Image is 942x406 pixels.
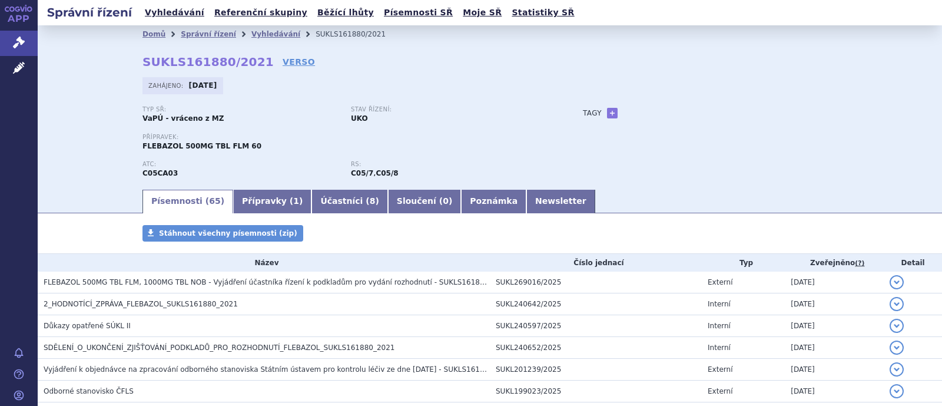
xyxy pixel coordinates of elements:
[785,337,884,359] td: [DATE]
[251,30,300,38] a: Vyhledávání
[142,106,339,113] p: Typ SŘ:
[209,196,220,206] span: 65
[443,196,449,206] span: 0
[785,254,884,272] th: Zveřejněno
[708,365,732,374] span: Externí
[351,161,548,168] p: RS:
[890,384,904,398] button: detail
[148,81,185,90] span: Zahájeno:
[142,161,339,168] p: ATC:
[44,300,238,308] span: 2_HODNOTÍCÍ_ZPRÁVA_FLEBAZOL_SUKLS161880_2021
[607,108,618,118] a: +
[380,5,456,21] a: Písemnosti SŘ
[314,5,377,21] a: Běžící lhůty
[44,365,513,374] span: Vyjádření k objednávce na zpracování odborného stanoviska Státním ústavem pro kontrolu léčiv ze d...
[311,190,387,213] a: Účastníci (8)
[376,169,398,177] strong: léčivé látky používané u chronické žilní nemoci – bioflavonoidy
[785,315,884,337] td: [DATE]
[708,322,731,330] span: Interní
[785,272,884,293] td: [DATE]
[142,55,274,69] strong: SUKLS161880/2021
[890,341,904,355] button: detail
[181,30,236,38] a: Správní řízení
[708,387,732,395] span: Externí
[142,142,261,150] span: FLEBAZOL 500MG TBL FLM 60
[189,81,217,90] strong: [DATE]
[583,106,602,120] h3: Tagy
[293,196,299,206] span: 1
[890,275,904,289] button: detail
[351,106,548,113] p: Stav řízení:
[490,293,702,315] td: SUKL240642/2025
[142,190,233,213] a: Písemnosti (65)
[490,337,702,359] td: SUKL240652/2025
[785,381,884,402] td: [DATE]
[283,56,315,68] a: VERSO
[490,359,702,381] td: SUKL201239/2025
[141,5,208,21] a: Vyhledávání
[351,161,559,179] div: ,
[890,297,904,311] button: detail
[211,5,311,21] a: Referenční skupiny
[38,4,141,21] h2: Správní řízení
[38,254,490,272] th: Název
[44,322,131,330] span: Důkazy opatřené SÚKL II
[890,362,904,377] button: detail
[142,225,303,242] a: Stáhnout všechny písemnosti (zip)
[142,30,165,38] a: Domů
[159,229,297,237] span: Stáhnout všechny písemnosti (zip)
[708,278,732,286] span: Externí
[855,259,864,268] abbr: (?)
[526,190,595,213] a: Newsletter
[490,315,702,337] td: SUKL240597/2025
[702,254,785,272] th: Typ
[708,300,731,308] span: Interní
[490,381,702,402] td: SUKL199023/2025
[890,319,904,333] button: detail
[351,114,368,123] strong: UKO
[233,190,311,213] a: Přípravky (1)
[490,254,702,272] th: Číslo jednací
[142,114,224,123] strong: VaPÚ - vráceno z MZ
[44,344,394,352] span: SDĚLENÍ_O_UKONČENÍ_ZJIŠŤOVÁNÍ_PODKLADŮ_PRO_ROZHODNUTÍ_FLEBAZOL_SUKLS161880_2021
[459,5,505,21] a: Moje SŘ
[142,134,559,141] p: Přípravek:
[142,169,178,177] strong: DIOSMIN
[884,254,942,272] th: Detail
[44,387,134,395] span: Odborné stanovisko ČFLS
[370,196,376,206] span: 8
[316,25,401,43] li: SUKLS161880/2021
[508,5,578,21] a: Statistiky SŘ
[388,190,461,213] a: Sloučení (0)
[785,359,884,381] td: [DATE]
[351,169,373,177] strong: diosmin a fixní kombinace diosmin/hesperidin
[461,190,526,213] a: Poznámka
[708,344,731,352] span: Interní
[490,272,702,293] td: SUKL269016/2025
[44,278,509,286] span: FLEBAZOL 500MG TBL FLM, 1000MG TBL NOB - Vyjádření účastníka řízení k podkladům pro vydání rozhod...
[785,293,884,315] td: [DATE]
